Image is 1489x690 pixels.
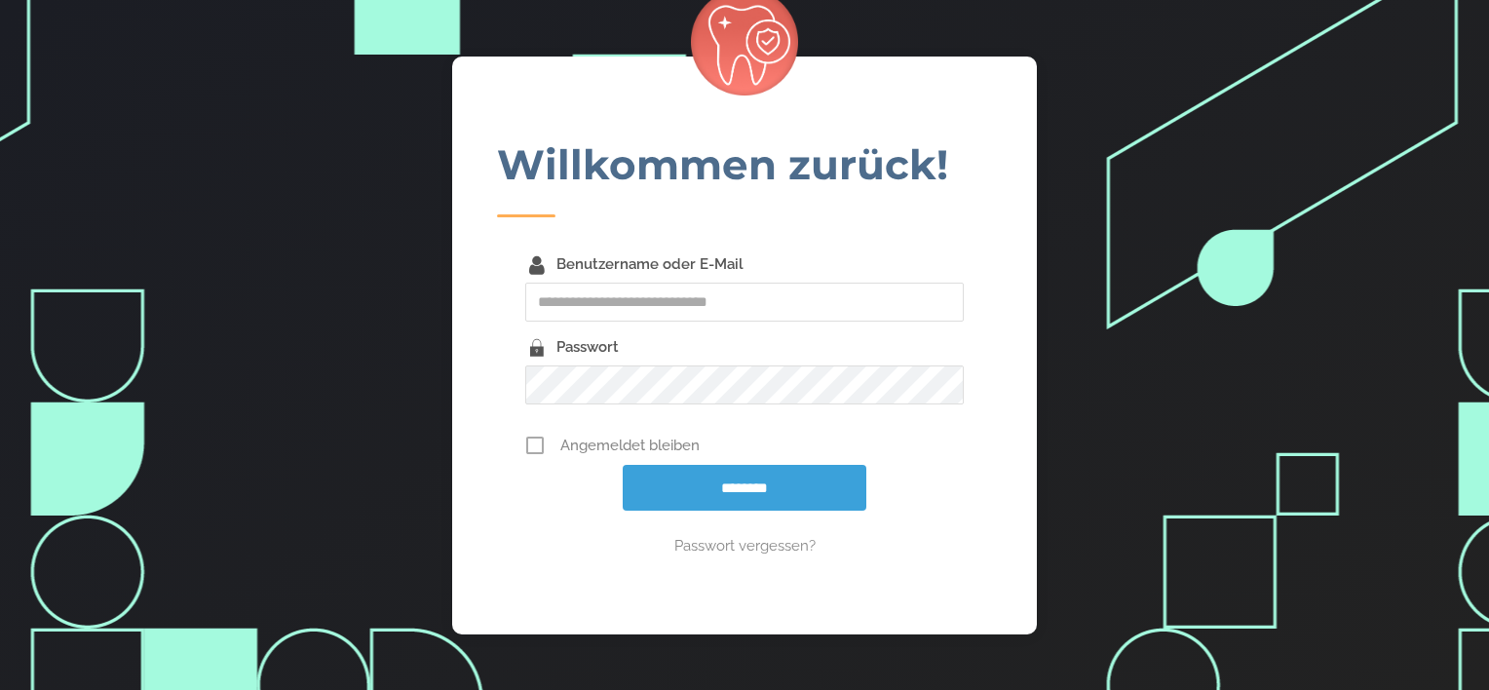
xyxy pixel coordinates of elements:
label: Benutzername oder E-Mail [556,255,744,273]
label: Passwort [556,338,619,356]
i: Password [530,335,544,361]
a: Passwort vergessen? [525,535,964,556]
i: Username or E-mail [529,252,545,278]
h1: Willkommen zurück! [497,144,992,195]
span: Angemeldet bleiben [560,434,964,457]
